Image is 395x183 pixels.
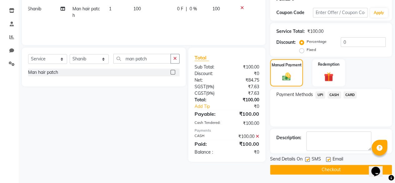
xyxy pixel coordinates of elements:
button: Apply [370,8,388,18]
div: ₹0 [227,149,264,155]
div: ₹100.00 [227,64,264,70]
div: Discount: [276,39,296,46]
div: Service Total: [276,28,305,35]
div: ₹100.00 [227,97,264,103]
div: ₹100.00 [227,110,264,118]
div: Discount: [190,70,227,77]
span: 9% [207,84,213,89]
input: Search or Scan [113,54,171,64]
span: Send Details On [270,156,303,164]
span: 100 [133,6,141,12]
span: Shanib [27,6,41,12]
input: Enter Offer / Coupon Code [313,8,368,18]
div: Man hair patch [28,69,58,76]
div: Paid: [190,140,227,148]
span: Payment Methods [276,91,313,98]
span: 9% [207,91,213,96]
div: Description: [276,135,301,141]
div: Net: [190,77,227,84]
div: ₹7.63 [227,90,264,97]
div: Payable: [190,110,227,118]
div: ₹100.00 [227,140,264,148]
div: ₹0 [233,103,264,110]
div: ₹7.63 [227,84,264,90]
a: Add Tip [190,103,233,110]
div: ₹100.00 [227,120,264,127]
label: Percentage [307,39,327,44]
label: Fixed [307,47,316,53]
div: Sub Total: [190,64,227,70]
div: CASH [190,133,227,140]
button: Checkout [270,165,392,175]
span: SMS [312,156,321,164]
div: ₹100.00 [307,28,323,35]
span: CARD [343,91,357,99]
div: ( ) [190,84,227,90]
div: ₹100.00 [227,133,264,140]
span: 1 [109,6,111,12]
div: Cash Tendered: [190,120,227,127]
span: 100 [212,6,220,12]
span: | [185,6,187,12]
div: Payments [195,128,259,133]
div: Total: [190,97,227,103]
div: ₹84.75 [227,77,264,84]
label: Redemption [318,62,339,67]
label: Manual Payment [272,62,302,68]
span: 0 F [177,6,183,12]
span: Total [195,54,209,61]
div: ₹0 [227,70,264,77]
iframe: chat widget [369,158,389,177]
span: SGST [195,84,206,89]
span: CGST [195,90,206,96]
img: _gift.svg [321,71,336,83]
div: ( ) [190,90,227,97]
span: CASH [328,91,341,99]
img: _cash.svg [279,72,294,82]
div: Balance : [190,149,227,155]
span: UPI [315,91,325,99]
span: Email [333,156,343,164]
div: Coupon Code [276,9,313,16]
span: 0 % [189,6,197,12]
span: Man hair patch [72,6,100,18]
